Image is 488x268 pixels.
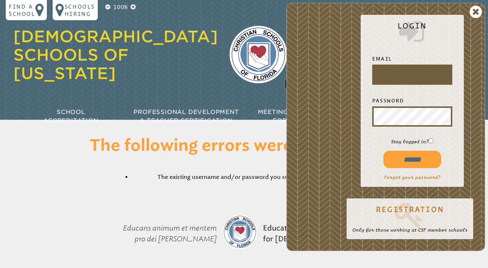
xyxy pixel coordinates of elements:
[372,54,453,63] label: Email
[112,3,129,12] p: 100%
[366,21,458,46] h2: Login
[132,173,371,181] li: The existing username and/or password you submitted are not valid
[260,205,390,262] p: Educating hearts and minds for [DEMOGRAPHIC_DATA]’s glory
[13,27,218,83] a: [DEMOGRAPHIC_DATA] Schools of [US_STATE]
[59,137,430,155] h1: The following errors were encountered
[133,109,239,124] span: Professional Development & Teacher Certification
[43,109,98,124] span: School Accreditation
[366,138,458,145] p: Stay logged in?
[229,26,287,83] img: csf-logo-web-colors.png
[258,109,346,124] span: Meetings & Workshops for Educators
[223,215,257,249] img: csf-logo-web-colors.png
[65,3,95,17] p: Schools Hiring
[352,227,467,233] p: Only for those working at CSF member schools
[9,3,35,17] p: Find a school
[372,96,453,105] label: Password
[384,175,440,180] a: Forgot your password?
[352,201,467,229] a: Registration
[98,205,220,262] p: Educans animum et mentem pro dei [PERSON_NAME]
